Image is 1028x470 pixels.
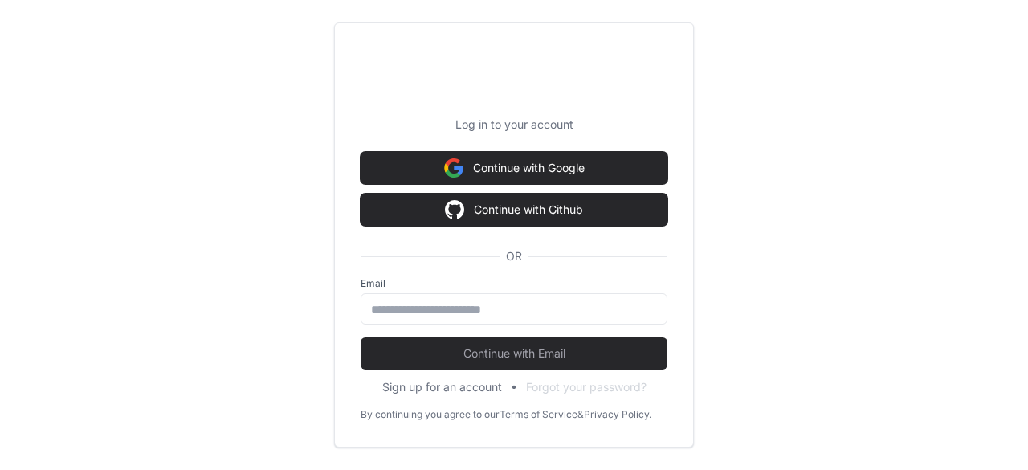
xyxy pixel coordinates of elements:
span: Continue with Email [361,345,667,362]
p: Log in to your account [361,116,667,133]
button: Continue with Google [361,152,667,184]
div: By continuing you agree to our [361,408,500,421]
img: Sign in with google [444,152,463,184]
button: Continue with Email [361,337,667,370]
span: OR [500,248,528,264]
button: Sign up for an account [382,379,502,395]
div: & [577,408,584,421]
label: Email [361,277,667,290]
button: Forgot your password? [526,379,647,395]
img: Sign in with google [445,194,464,226]
a: Privacy Policy. [584,408,651,421]
button: Continue with Github [361,194,667,226]
a: Terms of Service [500,408,577,421]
